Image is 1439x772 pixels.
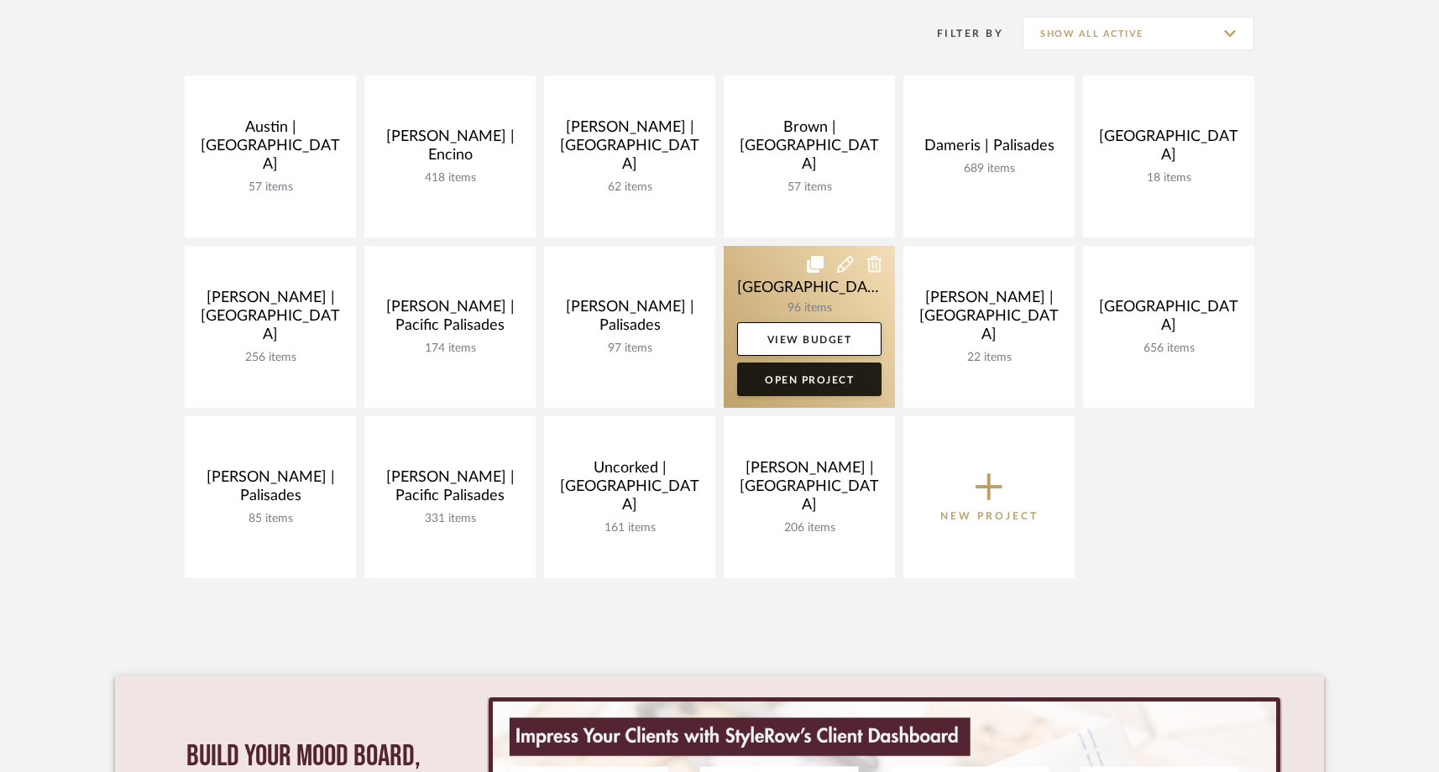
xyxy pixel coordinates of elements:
button: New Project [903,416,1075,578]
div: [PERSON_NAME] | Encino [378,128,522,171]
p: New Project [940,508,1039,524]
div: [PERSON_NAME] | Palisades [198,468,343,512]
a: View Budget [737,322,882,356]
div: 206 items [737,521,882,535]
div: Brown | [GEOGRAPHIC_DATA] [737,118,882,180]
div: 656 items [1096,342,1241,356]
div: 256 items [198,351,343,365]
div: [GEOGRAPHIC_DATA] [1096,128,1241,171]
div: 57 items [737,180,882,195]
div: 57 items [198,180,343,195]
div: [PERSON_NAME] | [GEOGRAPHIC_DATA] [737,459,882,521]
div: [PERSON_NAME] | Pacific Palisades [378,468,522,512]
div: Dameris | Palisades [917,137,1061,162]
div: [GEOGRAPHIC_DATA] [1096,298,1241,342]
div: 18 items [1096,171,1241,185]
div: 22 items [917,351,1061,365]
div: 85 items [198,512,343,526]
div: Uncorked | [GEOGRAPHIC_DATA] [557,459,702,521]
div: [PERSON_NAME] | [GEOGRAPHIC_DATA] [917,289,1061,351]
div: [PERSON_NAME] | Palisades [557,298,702,342]
div: [PERSON_NAME] | [GEOGRAPHIC_DATA] [198,289,343,351]
div: 62 items [557,180,702,195]
div: 174 items [378,342,522,356]
div: 418 items [378,171,522,185]
div: Filter By [915,25,1003,42]
div: Austin | [GEOGRAPHIC_DATA] [198,118,343,180]
div: 97 items [557,342,702,356]
div: [PERSON_NAME] | Pacific Palisades [378,298,522,342]
a: Open Project [737,363,882,396]
div: 331 items [378,512,522,526]
div: 161 items [557,521,702,535]
div: [PERSON_NAME] | [GEOGRAPHIC_DATA] [557,118,702,180]
div: 689 items [917,162,1061,176]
